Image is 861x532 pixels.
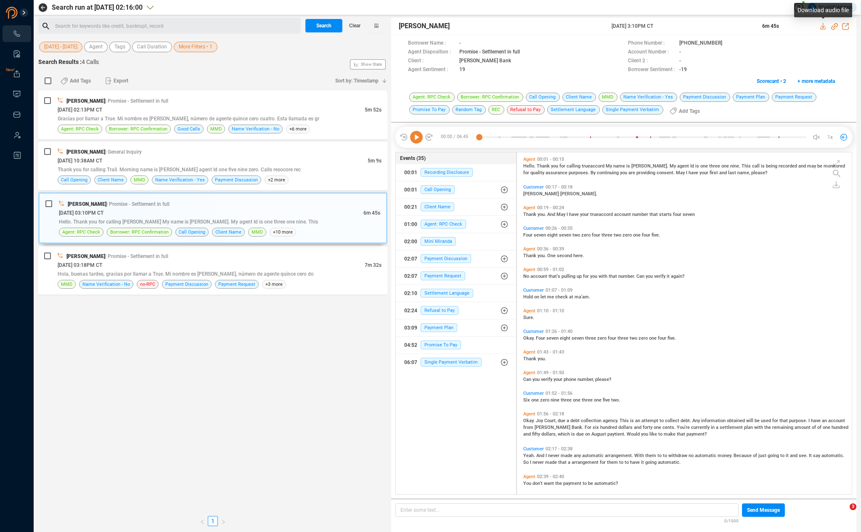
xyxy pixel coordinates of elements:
span: nine. [730,163,742,169]
button: 01:00Agent: RPC Check [396,216,517,233]
span: have [811,418,822,423]
span: is [630,418,635,423]
span: again? [671,274,684,279]
span: account [530,274,548,279]
span: an [822,418,828,423]
span: zero [597,335,608,341]
span: that [779,418,789,423]
span: Tags [114,42,125,52]
span: pulling [562,274,577,279]
span: More Filters • 1 [179,42,212,52]
span: three [561,397,573,403]
span: continuing [597,170,620,176]
span: used [761,418,772,423]
span: Payment Request [218,280,255,288]
span: three [601,232,614,238]
span: being [766,163,779,169]
span: for [559,163,567,169]
span: Can [636,274,646,279]
span: No [523,274,530,279]
span: I [567,212,569,217]
span: MMD [252,228,263,236]
span: currently [691,425,711,430]
img: prodigal-logo [6,7,52,19]
span: three [582,397,594,403]
span: may [807,163,817,169]
span: Okay. [523,418,536,423]
span: first [710,170,719,176]
a: New! [13,70,21,78]
span: Promise To Pay [421,340,461,349]
span: Payment Discussion [215,176,258,184]
span: have [689,170,699,176]
span: your [580,212,590,217]
span: please? [595,377,611,382]
div: 02:07 [404,269,417,283]
span: Sort by: Timestamp [335,74,379,88]
span: Single Payment Verbatim [421,358,482,367]
span: two. [611,397,620,403]
span: 6m 45s [363,210,380,216]
span: Settlement Language [421,289,473,298]
span: you [590,274,599,279]
div: 03:09 [404,321,417,335]
div: 00:01 [404,166,417,179]
span: seven [546,335,560,341]
button: 00:21Client Name [396,199,517,215]
span: Call Opening [61,176,87,184]
span: have [569,212,580,217]
div: 02:07 [404,252,417,266]
span: May [556,212,567,217]
span: zero [638,335,649,341]
span: on [534,294,540,300]
span: Four [523,232,534,238]
span: Bank. [572,425,585,430]
div: grid [521,154,851,494]
span: Payment Plan [421,323,457,332]
span: Export [114,74,128,88]
span: Payment Discussion [421,254,471,263]
span: Any [692,418,701,423]
span: you. [538,212,547,217]
span: let [540,294,547,300]
span: number, [578,377,595,382]
button: Search [305,19,342,32]
button: + more metadata [793,74,840,88]
span: agency. [603,418,620,423]
span: that's [548,274,562,279]
span: + more metadata [797,74,835,88]
span: you [551,163,559,169]
li: Exports [3,66,31,82]
span: Thank [523,212,538,217]
span: four [658,335,668,341]
button: 06:07Single Payment Verbatim [396,354,517,371]
button: 02:07Payment Request [396,268,517,285]
span: +3 more [262,280,286,289]
span: purpose. [789,418,808,423]
span: MMD [210,125,222,133]
span: is [695,163,700,169]
span: monitored [824,163,845,169]
span: your [699,170,710,176]
span: one [531,397,540,403]
span: collect [665,418,681,423]
span: Sure. [523,315,534,320]
span: Thank [537,163,551,169]
span: Hello. Thank you for calling [PERSON_NAME] My name is [PERSON_NAME]. My agent Id is one three one... [59,219,318,225]
span: please? [751,170,767,176]
button: Agent [84,42,108,52]
span: [DATE] 03:18PM CT [58,262,102,268]
span: And [547,212,556,217]
div: [PERSON_NAME]| Promise - Settlement in full[DATE] 03:10PM CT6m 45sHello. Thank you for calling [P... [38,192,387,244]
span: Name Verification - Yes [155,176,205,184]
button: More Filters • 1 [174,42,217,52]
span: account [614,212,632,217]
span: is [626,163,631,169]
span: [PERSON_NAME]. [631,163,670,169]
span: Call Opening [179,228,205,236]
span: [PERSON_NAME]. [560,191,597,197]
span: [DATE] 10:38AM CT [58,158,102,164]
span: debt [570,418,581,423]
div: 01:00 [404,218,417,231]
span: zero [581,232,592,238]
